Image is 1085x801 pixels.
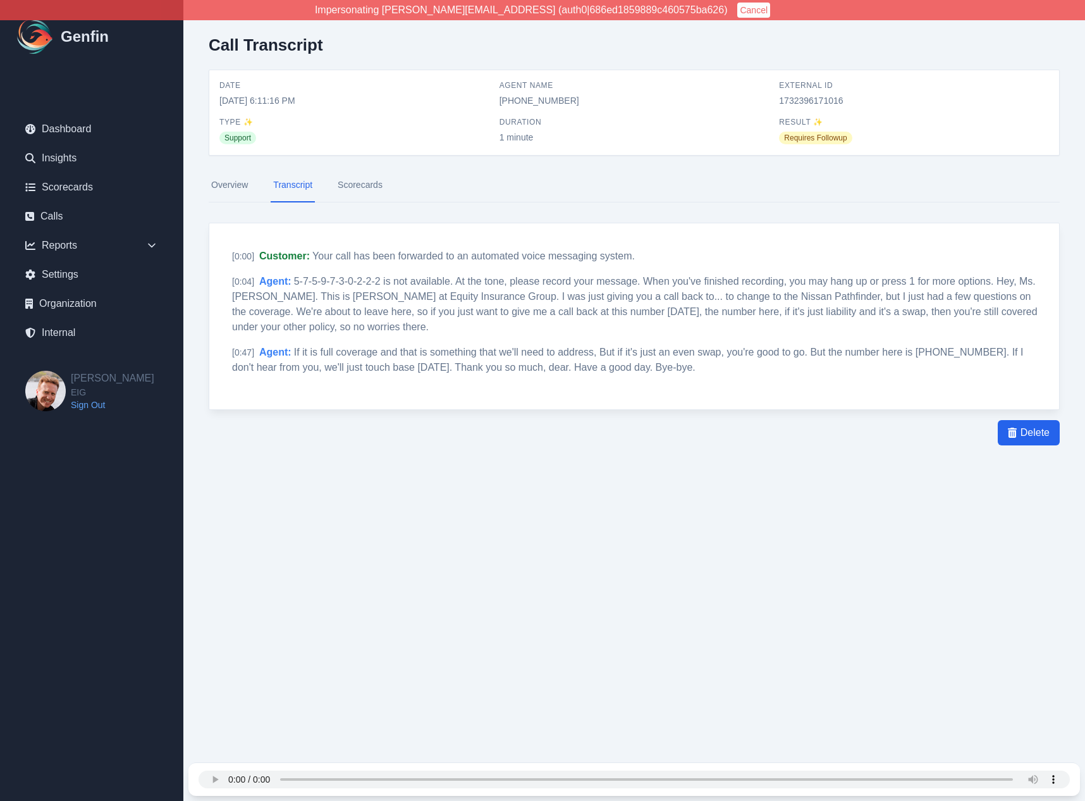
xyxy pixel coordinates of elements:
img: Brian Dunagan [25,371,66,411]
h2: Call Transcript [209,35,323,54]
audio: Your browser does not support the audio element. [199,771,1070,788]
a: Insights [15,146,168,171]
span: 5-7-5-9-7-3-0-2-2-2 is not available. At the tone, please record your message. When you've finish... [232,276,1038,332]
a: Sign Out [71,399,154,411]
span: Your call has been forwarded to an automated voice messaging system. [312,251,635,261]
span: If it is full coverage and that is something that we'll need to address, But if it's just an even... [232,347,1023,373]
a: Scorecards [335,168,385,202]
a: Internal [15,320,168,345]
span: Agent : [259,347,291,357]
a: Dashboard [15,116,168,142]
button: Delete [998,420,1060,445]
span: Result ✨ [779,117,1049,127]
span: 1 minute [500,131,769,144]
span: Delete [1021,425,1050,440]
span: Type ✨ [219,117,489,127]
span: Duration [500,117,769,127]
span: [DATE] 6:11:16 PM [219,94,489,107]
a: Settings [15,262,168,287]
a: Calls [15,204,168,229]
span: EIG [71,386,154,399]
span: Customer : [259,251,310,261]
span: Date [219,80,489,90]
span: 1732396171016 [779,94,1049,107]
span: External ID [779,80,1049,90]
img: Logo [15,16,56,57]
span: Requires Followup [779,132,852,144]
span: [PHONE_NUMBER] [500,94,769,107]
nav: Tabs [209,168,1060,202]
a: Overview [209,168,250,202]
span: Agent : [259,276,291,287]
button: Cancel [737,3,770,18]
div: Reports [15,233,168,258]
a: Scorecards [15,175,168,200]
a: Transcript [271,168,315,202]
span: [ 0:00 ] [232,251,254,261]
h2: [PERSON_NAME] [71,371,154,386]
span: Agent Name [500,80,769,90]
span: [ 0:47 ] [232,347,254,357]
a: Organization [15,291,168,316]
span: [ 0:04 ] [232,276,254,287]
span: Support [219,132,256,144]
h1: Genfin [61,27,109,47]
